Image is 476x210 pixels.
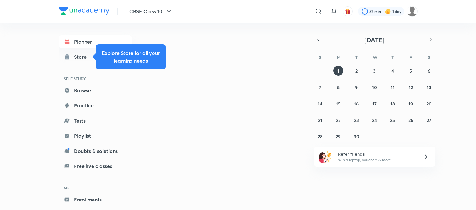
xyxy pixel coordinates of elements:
[74,53,90,61] div: Store
[333,99,343,109] button: September 15, 2025
[369,99,379,109] button: September 17, 2025
[338,157,416,163] p: Win a laptop, vouchers & more
[315,115,325,125] button: September 21, 2025
[319,54,321,60] abbr: Sunday
[372,117,377,123] abbr: September 24, 2025
[59,73,132,84] h6: SELF STUDY
[388,99,398,109] button: September 18, 2025
[351,115,361,125] button: September 23, 2025
[409,54,412,60] abbr: Friday
[355,84,358,90] abbr: September 9, 2025
[336,117,340,123] abbr: September 22, 2025
[125,5,176,18] button: CBSE Class 10
[345,9,351,14] img: avatar
[318,117,322,123] abbr: September 21, 2025
[351,82,361,92] button: September 9, 2025
[315,131,325,141] button: September 28, 2025
[59,193,132,206] a: Enrollments
[409,68,412,74] abbr: September 5, 2025
[337,54,340,60] abbr: Monday
[343,6,353,16] button: avatar
[315,99,325,109] button: September 14, 2025
[333,131,343,141] button: September 29, 2025
[373,54,377,60] abbr: Wednesday
[59,99,132,112] a: Practice
[351,131,361,141] button: September 30, 2025
[337,68,339,74] abbr: September 1, 2025
[407,6,418,17] img: Vivek Patil
[388,66,398,76] button: September 4, 2025
[101,49,160,64] h5: Explore Store for all your learning needs
[351,66,361,76] button: September 2, 2025
[59,160,132,172] a: Free live classes
[369,115,379,125] button: September 24, 2025
[406,82,416,92] button: September 12, 2025
[319,84,321,90] abbr: September 7, 2025
[59,7,110,16] a: Company Logo
[385,8,391,15] img: streak
[354,101,359,107] abbr: September 16, 2025
[390,117,395,123] abbr: September 25, 2025
[338,151,416,157] h6: Refer friends
[391,84,395,90] abbr: September 11, 2025
[333,66,343,76] button: September 1, 2025
[333,115,343,125] button: September 22, 2025
[319,150,332,163] img: referral
[424,115,434,125] button: September 27, 2025
[336,101,340,107] abbr: September 15, 2025
[426,101,431,107] abbr: September 20, 2025
[318,101,322,107] abbr: September 14, 2025
[424,66,434,76] button: September 6, 2025
[59,145,132,157] a: Doubts & solutions
[406,66,416,76] button: September 5, 2025
[427,117,431,123] abbr: September 27, 2025
[59,84,132,97] a: Browse
[351,99,361,109] button: September 16, 2025
[59,114,132,127] a: Tests
[336,134,340,140] abbr: September 29, 2025
[391,54,394,60] abbr: Thursday
[388,115,398,125] button: September 25, 2025
[59,35,132,48] a: Planner
[354,117,359,123] abbr: September 23, 2025
[427,84,431,90] abbr: September 13, 2025
[372,84,377,90] abbr: September 10, 2025
[369,66,379,76] button: September 3, 2025
[333,82,343,92] button: September 8, 2025
[406,115,416,125] button: September 26, 2025
[369,82,379,92] button: September 10, 2025
[424,82,434,92] button: September 13, 2025
[390,101,395,107] abbr: September 18, 2025
[59,7,110,15] img: Company Logo
[408,101,413,107] abbr: September 19, 2025
[408,117,413,123] abbr: September 26, 2025
[406,99,416,109] button: September 19, 2025
[409,84,413,90] abbr: September 12, 2025
[59,51,132,63] a: Store
[424,99,434,109] button: September 20, 2025
[364,36,385,44] span: [DATE]
[318,134,322,140] abbr: September 28, 2025
[323,35,426,44] button: [DATE]
[388,82,398,92] button: September 11, 2025
[373,68,376,74] abbr: September 3, 2025
[391,68,394,74] abbr: September 4, 2025
[428,68,430,74] abbr: September 6, 2025
[315,82,325,92] button: September 7, 2025
[59,183,132,193] h6: ME
[355,68,358,74] abbr: September 2, 2025
[59,129,132,142] a: Playlist
[428,54,430,60] abbr: Saturday
[355,54,358,60] abbr: Tuesday
[337,84,340,90] abbr: September 8, 2025
[372,101,377,107] abbr: September 17, 2025
[354,134,359,140] abbr: September 30, 2025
